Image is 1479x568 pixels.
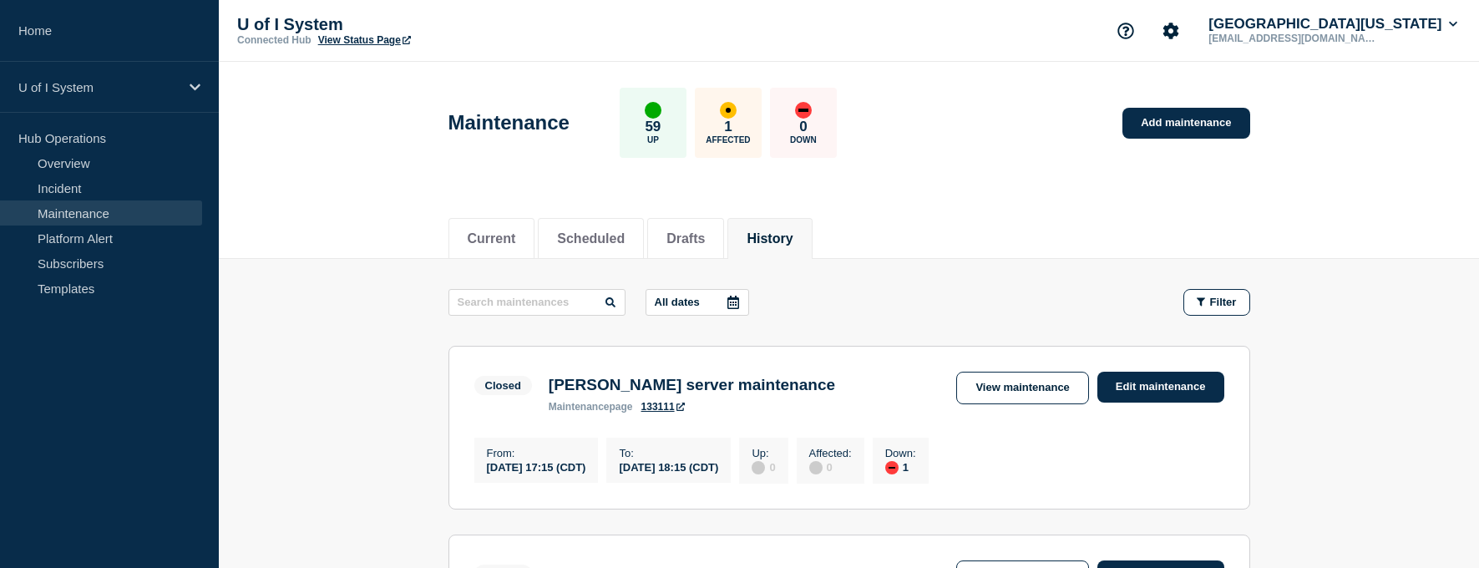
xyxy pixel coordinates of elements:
[666,231,705,246] button: Drafts
[549,401,610,413] span: maintenance
[1210,296,1237,308] span: Filter
[790,135,817,145] p: Down
[747,231,793,246] button: History
[795,102,812,119] div: down
[645,119,661,135] p: 59
[885,461,899,474] div: down
[799,119,807,135] p: 0
[18,80,179,94] p: U of I System
[809,461,823,474] div: disabled
[468,231,516,246] button: Current
[646,289,749,316] button: All dates
[752,459,775,474] div: 0
[619,447,718,459] p: To :
[237,15,571,34] p: U of I System
[318,34,411,46] a: View Status Page
[448,289,626,316] input: Search maintenances
[956,372,1088,404] a: View maintenance
[1183,289,1250,316] button: Filter
[487,447,586,459] p: From :
[1122,108,1249,139] a: Add maintenance
[720,102,737,119] div: affected
[237,34,312,46] p: Connected Hub
[485,379,521,392] div: Closed
[706,135,750,145] p: Affected
[619,459,718,474] div: [DATE] 18:15 (CDT)
[557,231,625,246] button: Scheduled
[1205,33,1379,44] p: [EMAIL_ADDRESS][DOMAIN_NAME]
[809,459,852,474] div: 0
[1205,16,1461,33] button: [GEOGRAPHIC_DATA][US_STATE]
[752,447,775,459] p: Up :
[1153,13,1188,48] button: Account settings
[549,376,835,394] h3: [PERSON_NAME] server maintenance
[885,459,916,474] div: 1
[641,401,685,413] a: 133111
[549,401,633,413] p: page
[885,447,916,459] p: Down :
[724,119,732,135] p: 1
[809,447,852,459] p: Affected :
[448,111,570,134] h1: Maintenance
[655,296,700,308] p: All dates
[647,135,659,145] p: Up
[752,461,765,474] div: disabled
[487,459,586,474] div: [DATE] 17:15 (CDT)
[645,102,661,119] div: up
[1097,372,1224,403] a: Edit maintenance
[1108,13,1143,48] button: Support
